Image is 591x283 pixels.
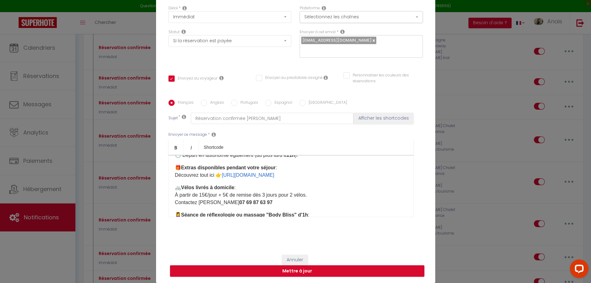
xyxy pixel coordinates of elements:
button: Sélectionnez les chaînes [300,11,423,23]
i: Recipient [340,29,345,34]
label: Anglais [207,100,224,107]
strong: 07 69 87 63 97 [240,200,273,205]
label: Envoyer à cet email [300,29,336,35]
label: Français [175,100,194,107]
label: Statut [168,29,180,35]
i: Envoyer au prestataire si il est assigné [324,75,328,80]
i: Action Time [182,6,187,11]
p: 🚲 : À partir de 15€/jour + 5€ de remise dès 3 jours pour 2 vélos. Contactez [PERSON_NAME] [175,184,407,206]
label: Espagnol [271,100,292,107]
a: Bold [168,140,184,155]
i: Action Channel [322,6,326,11]
i: Booking status [181,29,186,34]
a: Shortcode [199,140,229,155]
label: Sujet [168,115,178,122]
label: Envoyez au voyageur [175,75,217,82]
button: Mettre à jour [170,265,424,277]
label: Plateforme [300,5,320,11]
button: Afficher les shortcodes [354,113,414,124]
p: 💆‍♀️ : 55€ au lieu de 60€, directement à domicile ou en cabinet. Contactez Amandine 📞 [175,211,407,234]
a: Italic [184,140,199,155]
p: 🎁 : Découvrez tout ici 👉 ​​ [175,164,407,179]
label: Délai [168,5,178,11]
a: [URL][DOMAIN_NAME] [222,172,274,178]
strong: Extras disponibles pendant votre séjour [181,165,276,170]
strong: 11h [286,153,295,158]
label: Portugais [237,100,258,107]
strong: Séance de réflexologie ou massage "Body Bliss" d'1h [181,212,308,217]
label: [GEOGRAPHIC_DATA] [306,100,347,107]
strong: Vélos livrés à domicile [181,185,235,190]
i: Subject [182,114,186,119]
iframe: LiveChat chat widget [565,257,591,283]
div: ​ [168,155,414,217]
span: [EMAIL_ADDRESS][DOMAIN_NAME] [302,37,372,43]
i: Envoyer au voyageur [219,75,224,80]
label: Envoyer ce message [168,132,207,138]
button: Annuler [282,255,308,265]
i: Message [212,132,216,137]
